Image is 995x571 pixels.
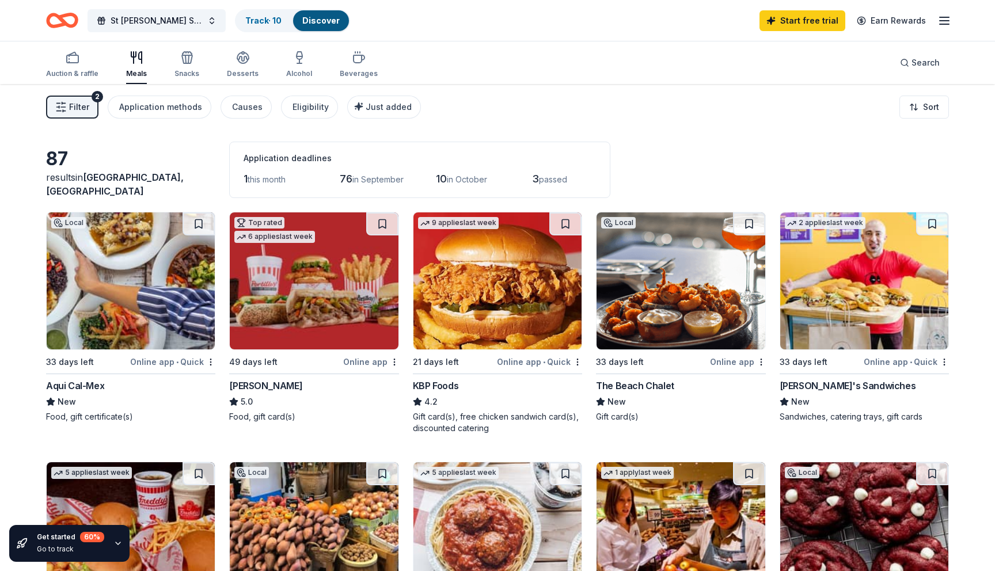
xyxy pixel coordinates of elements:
[47,212,215,349] img: Image for Aqui Cal-Mex
[46,379,104,393] div: Aqui Cal-Mex
[51,467,132,479] div: 5 applies last week
[601,467,674,479] div: 1 apply last week
[601,217,636,229] div: Local
[850,10,933,31] a: Earn Rewards
[607,395,626,409] span: New
[92,91,103,102] div: 2
[413,212,582,349] img: Image for KBP Foods
[424,395,438,409] span: 4.2
[596,411,765,422] div: Gift card(s)
[229,411,398,422] div: Food, gift card(s)
[785,467,819,478] div: Local
[46,172,184,197] span: in
[241,395,253,409] span: 5.0
[235,9,350,32] button: Track· 10Discover
[785,217,865,229] div: 2 applies last week
[46,411,215,422] div: Food, gift certificate(s)
[912,56,940,70] span: Search
[352,174,404,184] span: in September
[543,357,545,367] span: •
[539,174,567,184] span: passed
[281,96,338,119] button: Eligibility
[221,96,272,119] button: Causes
[174,46,199,84] button: Snacks
[780,379,916,393] div: [PERSON_NAME]'s Sandwiches
[413,411,582,434] div: Gift card(s), free chicken sandwich card(s), discounted catering
[245,16,282,25] a: Track· 10
[780,411,949,422] div: Sandwiches, catering trays, gift cards
[347,96,421,119] button: Just added
[293,100,329,114] div: Eligibility
[864,355,949,369] div: Online app Quick
[69,100,89,114] span: Filter
[229,355,278,369] div: 49 days left
[413,355,459,369] div: 21 days left
[244,173,248,185] span: 1
[229,212,398,422] a: Image for Portillo'sTop rated6 applieslast week49 days leftOnline app[PERSON_NAME]5.0Food, gift c...
[596,355,644,369] div: 33 days left
[46,355,94,369] div: 33 days left
[46,212,215,422] a: Image for Aqui Cal-MexLocal33 days leftOnline app•QuickAqui Cal-MexNewFood, gift certificate(s)
[413,379,458,393] div: KBP Foods
[418,217,499,229] div: 9 applies last week
[343,355,399,369] div: Online app
[340,173,352,185] span: 76
[244,151,596,165] div: Application deadlines
[126,46,147,84] button: Meals
[248,174,286,184] span: this month
[111,14,203,28] span: St [PERSON_NAME] Spell A Thon
[791,395,810,409] span: New
[780,212,948,349] img: Image for Ike's Sandwiches
[286,69,312,78] div: Alcohol
[910,357,912,367] span: •
[234,467,269,478] div: Local
[340,69,378,78] div: Beverages
[596,379,674,393] div: The Beach Chalet
[80,532,104,542] div: 60 %
[497,355,582,369] div: Online app Quick
[418,467,499,479] div: 5 applies last week
[46,170,215,198] div: results
[88,9,226,32] button: St [PERSON_NAME] Spell A Thon
[780,212,949,422] a: Image for Ike's Sandwiches2 applieslast week33 days leftOnline app•Quick[PERSON_NAME]'s Sandwiche...
[58,395,76,409] span: New
[46,69,98,78] div: Auction & raffle
[174,69,199,78] div: Snacks
[286,46,312,84] button: Alcohol
[923,100,939,114] span: Sort
[436,173,447,185] span: 10
[891,51,949,74] button: Search
[51,217,86,229] div: Local
[447,174,487,184] span: in October
[302,16,340,25] a: Discover
[46,147,215,170] div: 87
[234,231,315,243] div: 6 applies last week
[366,102,412,112] span: Just added
[229,379,302,393] div: [PERSON_NAME]
[46,172,184,197] span: [GEOGRAPHIC_DATA], [GEOGRAPHIC_DATA]
[227,46,259,84] button: Desserts
[596,212,765,422] a: Image for The Beach ChaletLocal33 days leftOnline appThe Beach ChaletNewGift card(s)
[46,46,98,84] button: Auction & raffle
[227,69,259,78] div: Desserts
[37,545,104,554] div: Go to track
[230,212,398,349] img: Image for Portillo's
[108,96,211,119] button: Application methods
[532,173,539,185] span: 3
[232,100,263,114] div: Causes
[780,355,827,369] div: 33 days left
[46,7,78,34] a: Home
[899,96,949,119] button: Sort
[37,532,104,542] div: Get started
[130,355,215,369] div: Online app Quick
[710,355,766,369] div: Online app
[176,357,179,367] span: •
[597,212,765,349] img: Image for The Beach Chalet
[340,46,378,84] button: Beverages
[234,217,284,229] div: Top rated
[759,10,845,31] a: Start free trial
[126,69,147,78] div: Meals
[119,100,202,114] div: Application methods
[413,212,582,434] a: Image for KBP Foods9 applieslast week21 days leftOnline app•QuickKBP Foods4.2Gift card(s), free c...
[46,96,98,119] button: Filter2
